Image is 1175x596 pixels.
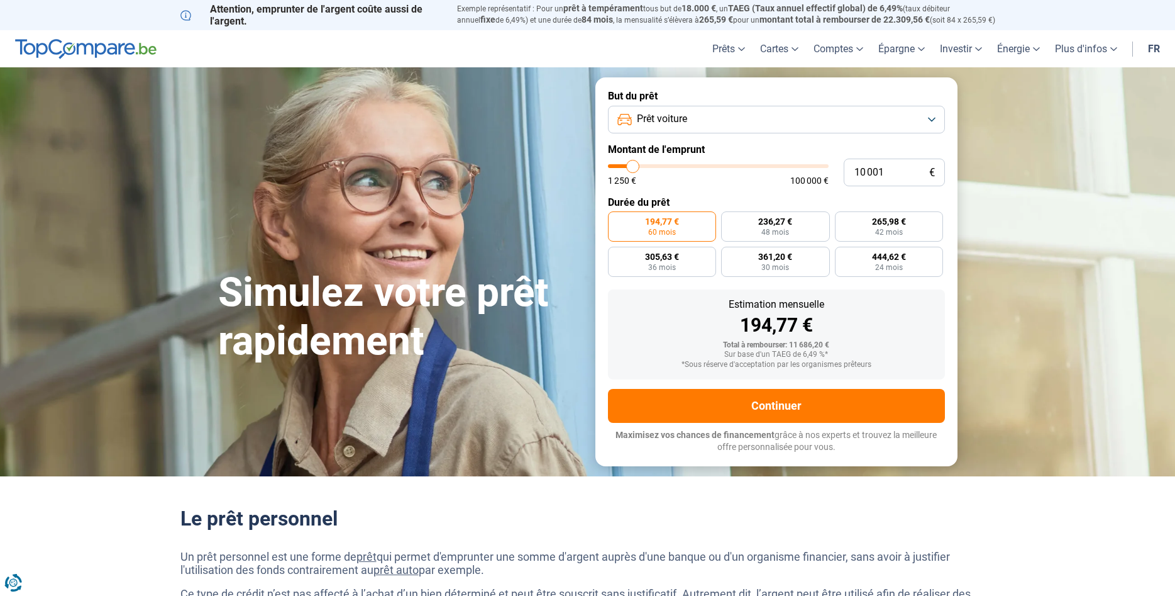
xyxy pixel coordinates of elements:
label: Montant de l'emprunt [608,143,945,155]
a: Plus d'infos [1047,30,1125,67]
span: 100 000 € [790,176,829,185]
span: 48 mois [761,228,789,236]
a: Investir [932,30,990,67]
span: 265,98 € [872,217,906,226]
button: Prêt voiture [608,106,945,133]
a: Énergie [990,30,1047,67]
div: Sur base d'un TAEG de 6,49 %* [618,351,935,359]
span: 36 mois [648,264,676,271]
a: prêt [356,550,377,563]
span: Maximisez vos chances de financement [615,430,775,440]
div: Estimation mensuelle [618,300,935,310]
span: 18.000 € [681,3,716,13]
div: *Sous réserve d'acceptation par les organismes prêteurs [618,361,935,369]
span: 265,59 € [699,14,733,25]
label: But du prêt [608,90,945,102]
span: 60 mois [648,228,676,236]
p: Un prêt personnel est une forme de qui permet d'emprunter une somme d'argent auprès d'une banque ... [180,550,995,577]
p: Attention, emprunter de l'argent coûte aussi de l'argent. [180,3,442,27]
span: 305,63 € [645,252,679,261]
span: 42 mois [875,228,903,236]
span: 84 mois [582,14,613,25]
span: 30 mois [761,264,789,271]
span: prêt à tempérament [563,3,643,13]
label: Durée du prêt [608,196,945,208]
span: 1 250 € [608,176,636,185]
h1: Simulez votre prêt rapidement [218,269,580,366]
span: Prêt voiture [637,112,687,126]
p: grâce à nos experts et trouvez la meilleure offre personnalisée pour vous. [608,429,945,454]
a: Épargne [871,30,932,67]
span: fixe [480,14,495,25]
span: 236,27 € [758,217,792,226]
button: Continuer [608,389,945,423]
span: 24 mois [875,264,903,271]
p: Exemple représentatif : Pour un tous but de , un (taux débiteur annuel de 6,49%) et une durée de ... [457,3,995,26]
h2: Le prêt personnel [180,507,995,531]
a: Cartes [753,30,806,67]
img: TopCompare [15,39,157,59]
span: € [929,167,935,178]
span: TAEG (Taux annuel effectif global) de 6,49% [728,3,903,13]
div: Total à rembourser: 11 686,20 € [618,341,935,350]
a: Prêts [705,30,753,67]
span: 361,20 € [758,252,792,261]
span: 194,77 € [645,217,679,226]
a: fr [1140,30,1167,67]
span: montant total à rembourser de 22.309,56 € [759,14,930,25]
a: Comptes [806,30,871,67]
a: prêt auto [373,563,419,576]
div: 194,77 € [618,316,935,335]
span: 444,62 € [872,252,906,261]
